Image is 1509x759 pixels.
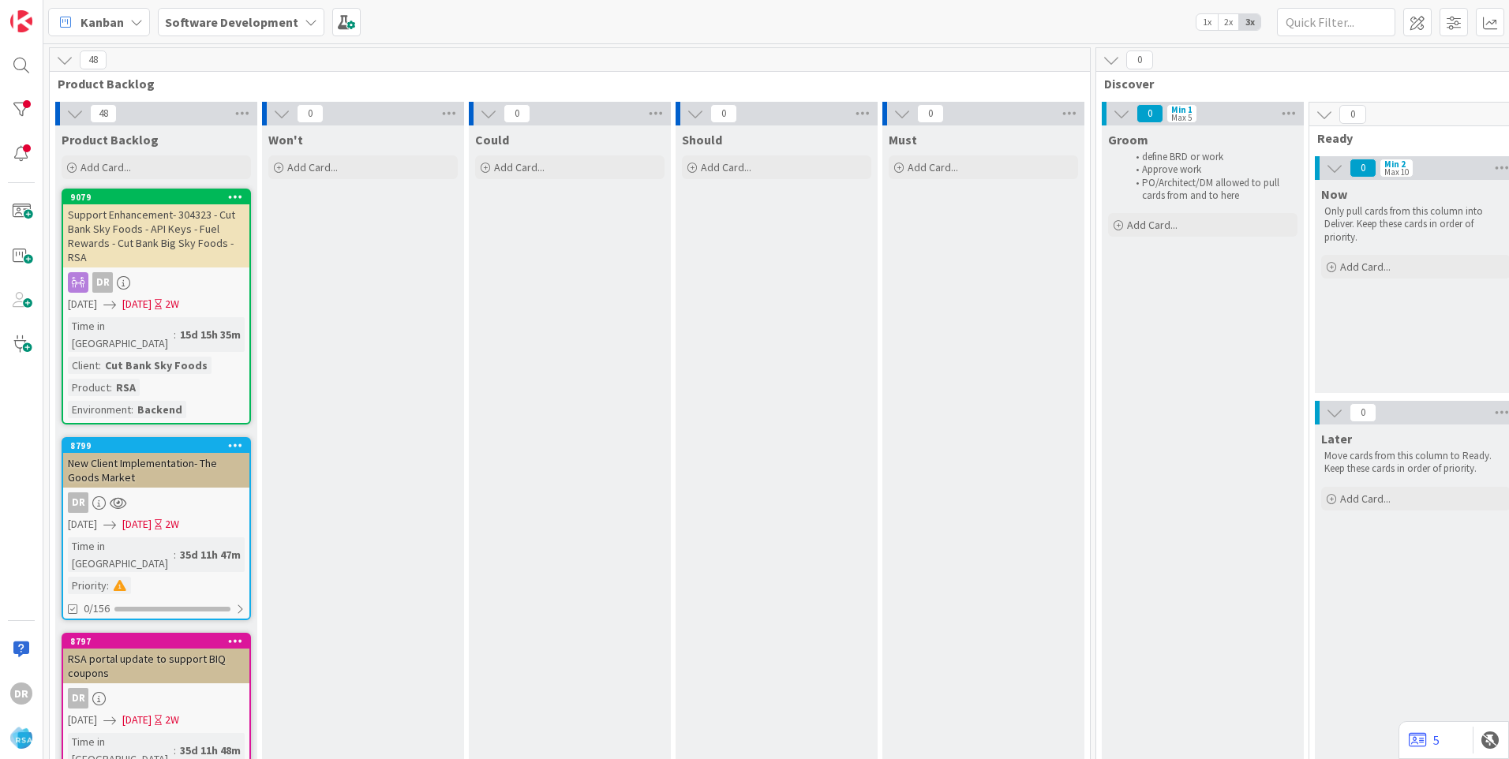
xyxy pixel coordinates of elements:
[1239,14,1260,30] span: 3x
[84,600,110,617] span: 0/156
[176,742,245,759] div: 35d 11h 48m
[68,492,88,513] div: DR
[122,296,152,312] span: [DATE]
[80,50,107,69] span: 48
[68,516,97,533] span: [DATE]
[62,132,159,148] span: Product Backlog
[63,272,249,293] div: DR
[131,401,133,418] span: :
[1350,403,1376,422] span: 0
[1127,151,1295,163] li: define BRD or work
[92,272,113,293] div: DR
[1339,105,1366,124] span: 0
[165,516,179,533] div: 2W
[889,132,917,148] span: Must
[63,439,249,453] div: 8799
[174,742,176,759] span: :
[70,636,249,647] div: 8797
[1324,205,1507,244] p: Only pull cards from this column into Deliver. Keep these cards in order of priority.
[1104,76,1509,92] span: Discover
[63,190,249,204] div: 9079
[174,546,176,563] span: :
[710,104,737,123] span: 0
[63,204,249,267] div: Support Enhancement- 304323 - Cut Bank Sky Foods - API Keys - Fuel Rewards - Cut Bank Big Sky Foo...
[917,104,944,123] span: 0
[63,453,249,488] div: New Client Implementation- The Goods Market
[107,577,109,594] span: :
[1171,106,1193,114] div: Min 1
[1409,731,1440,750] a: 5
[101,357,212,374] div: Cut Bank Sky Foods
[297,104,324,123] span: 0
[1126,50,1153,69] span: 0
[70,192,249,203] div: 9079
[1324,450,1507,476] p: Move cards from this column to Ready. Keep these cards in order of priority.
[165,712,179,728] div: 2W
[58,76,1070,92] span: Product Backlog
[10,682,32,705] div: DR
[1218,14,1239,30] span: 2x
[63,634,249,649] div: 8797
[174,326,176,343] span: :
[62,437,251,620] a: 8799New Client Implementation- The Goods MarketDR[DATE][DATE]2WTime in [GEOGRAPHIC_DATA]:35d 11h ...
[63,190,249,267] div: 9079Support Enhancement- 304323 - Cut Bank Sky Foods - API Keys - Fuel Rewards - Cut Bank Big Sky...
[10,10,32,32] img: Visit kanbanzone.com
[494,160,545,174] span: Add Card...
[68,296,97,312] span: [DATE]
[10,727,32,749] img: avatar
[176,546,245,563] div: 35d 11h 47m
[68,688,88,709] div: DR
[68,401,131,418] div: Environment
[70,440,249,451] div: 8799
[63,634,249,683] div: 8797RSA portal update to support BIQ coupons
[1127,177,1295,203] li: PO/Architect/DM allowed to pull cards from and to here
[1384,160,1406,168] div: Min 2
[90,104,117,123] span: 48
[122,516,152,533] span: [DATE]
[81,160,131,174] span: Add Card...
[122,712,152,728] span: [DATE]
[68,357,99,374] div: Client
[1384,168,1409,176] div: Max 10
[1127,163,1295,176] li: Approve work
[63,649,249,683] div: RSA portal update to support BIQ coupons
[701,160,751,174] span: Add Card...
[62,189,251,424] a: 9079Support Enhancement- 304323 - Cut Bank Sky Foods - API Keys - Fuel Rewards - Cut Bank Big Sky...
[176,326,245,343] div: 15d 15h 35m
[1321,431,1352,447] span: Later
[504,104,530,123] span: 0
[63,688,249,709] div: DR
[63,439,249,488] div: 8799New Client Implementation- The Goods Market
[63,492,249,513] div: DR
[682,132,722,148] span: Should
[1317,130,1503,146] span: Ready
[1321,186,1347,202] span: Now
[1171,114,1192,122] div: Max 5
[1340,492,1391,506] span: Add Card...
[99,357,101,374] span: :
[1277,8,1395,36] input: Quick Filter...
[1350,159,1376,178] span: 0
[110,379,112,396] span: :
[1108,132,1148,148] span: Groom
[81,13,124,32] span: Kanban
[1127,218,1178,232] span: Add Card...
[112,379,140,396] div: RSA
[908,160,958,174] span: Add Card...
[1340,260,1391,274] span: Add Card...
[268,132,303,148] span: Won't
[133,401,186,418] div: Backend
[1196,14,1218,30] span: 1x
[68,379,110,396] div: Product
[475,132,509,148] span: Could
[165,296,179,312] div: 2W
[165,14,298,30] b: Software Development
[68,577,107,594] div: Priority
[1136,104,1163,123] span: 0
[68,317,174,352] div: Time in [GEOGRAPHIC_DATA]
[68,537,174,572] div: Time in [GEOGRAPHIC_DATA]
[68,712,97,728] span: [DATE]
[287,160,338,174] span: Add Card...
